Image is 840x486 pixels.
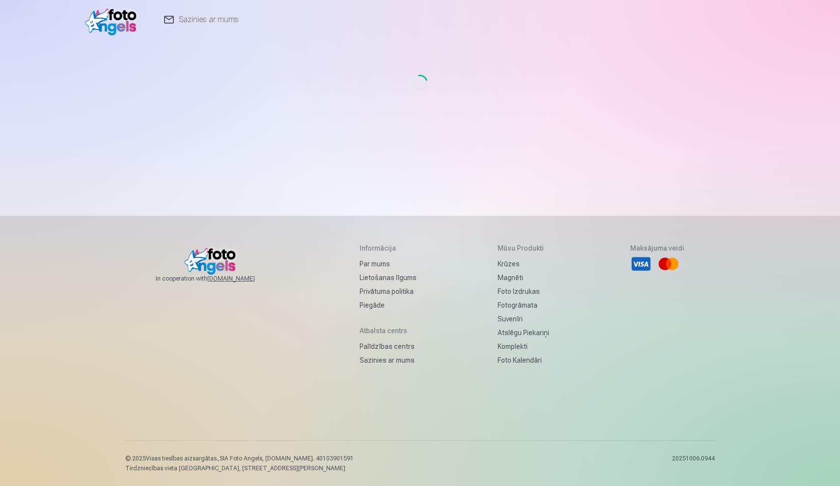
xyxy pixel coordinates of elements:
[672,455,715,472] p: 20251006.0944
[156,275,279,283] span: In cooperation with
[360,243,417,253] h5: Informācija
[360,353,417,367] a: Sazinies ar mums
[498,243,549,253] h5: Mūsu produkti
[207,275,279,283] a: [DOMAIN_NAME]
[360,326,417,336] h5: Atbalsta centrs
[630,243,684,253] h5: Maksājuma veidi
[630,253,652,275] li: Visa
[498,312,549,326] a: Suvenīri
[498,257,549,271] a: Krūzes
[360,298,417,312] a: Piegāde
[125,455,354,462] p: © 2025 Visas tiesības aizsargātas. ,
[498,298,549,312] a: Fotogrāmata
[498,326,549,340] a: Atslēgu piekariņi
[220,455,354,462] span: SIA Foto Angels, [DOMAIN_NAME]. 40103901591
[85,4,141,35] img: /v1
[658,253,679,275] li: Mastercard
[360,340,417,353] a: Palīdzības centrs
[498,340,549,353] a: Komplekti
[498,353,549,367] a: Foto kalendāri
[360,257,417,271] a: Par mums
[498,285,549,298] a: Foto izdrukas
[360,285,417,298] a: Privātuma politika
[360,271,417,285] a: Lietošanas līgums
[498,271,549,285] a: Magnēti
[125,464,354,472] p: Tirdzniecības vieta [GEOGRAPHIC_DATA], [STREET_ADDRESS][PERSON_NAME]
